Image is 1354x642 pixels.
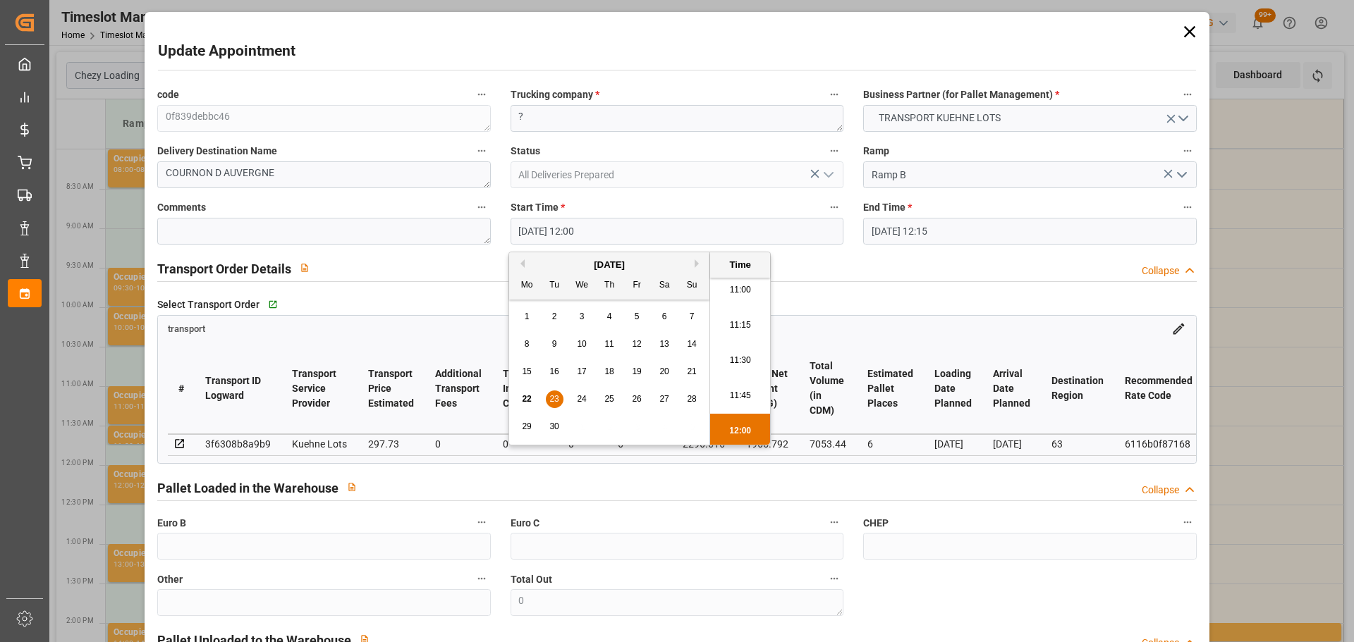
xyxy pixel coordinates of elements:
[632,339,641,349] span: 12
[157,572,183,587] span: Other
[522,366,531,376] span: 15
[549,366,559,376] span: 16
[601,390,618,408] div: Choose Thursday, September 25th, 2025
[518,418,536,436] div: Choose Monday, September 29th, 2025
[503,436,547,452] div: 0
[368,436,414,452] div: 297.73
[580,311,585,321] span: 3
[518,390,536,408] div: Choose Monday, September 22nd, 2025
[601,363,618,381] div: Choose Thursday, September 18th, 2025
[1125,436,1193,452] div: 6116b0f87168
[552,311,557,321] span: 2
[168,343,195,434] th: #
[628,277,646,295] div: Fr
[158,40,295,63] h2: Update Appointment
[601,335,618,353] div: Choose Thursday, September 11th, 2025
[511,144,540,159] span: Status
[863,144,889,159] span: Ramp
[714,258,767,272] div: Time
[577,339,586,349] span: 10
[518,363,536,381] div: Choose Monday, September 15th, 2025
[817,164,838,186] button: open menu
[659,339,669,349] span: 13
[157,200,206,215] span: Comments
[338,474,365,500] button: View description
[635,311,640,321] span: 5
[825,513,843,531] button: Euro C
[511,87,599,102] span: Trucking company
[157,144,277,159] span: Delivery Destination Name
[628,308,646,326] div: Choose Friday, September 5th, 2025
[659,366,669,376] span: 20
[435,436,482,452] div: 0
[525,339,530,349] span: 8
[1114,343,1203,434] th: Recommended Rate Code
[863,87,1059,102] span: Business Partner (for Pallet Management)
[993,436,1030,452] div: [DATE]
[1178,142,1197,160] button: Ramp
[656,335,673,353] div: Choose Saturday, September 13th, 2025
[1178,198,1197,216] button: End Time *
[799,343,857,434] th: Total Volume (in CDM)
[687,394,696,404] span: 28
[157,479,338,498] h2: Pallet Loaded in the Warehouse
[425,343,492,434] th: Additional Transport Fees
[934,436,972,452] div: [DATE]
[656,390,673,408] div: Choose Saturday, September 27th, 2025
[1041,343,1114,434] th: Destination Region
[205,436,271,452] div: 3f6308b8a9b9
[472,142,491,160] button: Delivery Destination Name
[656,363,673,381] div: Choose Saturday, September 20th, 2025
[157,87,179,102] span: code
[863,218,1196,245] input: DD-MM-YYYY HH:MM
[687,366,696,376] span: 21
[577,366,586,376] span: 17
[516,259,525,268] button: Previous Month
[546,418,563,436] div: Choose Tuesday, September 30th, 2025
[628,335,646,353] div: Choose Friday, September 12th, 2025
[604,339,614,349] span: 11
[511,218,843,245] input: DD-MM-YYYY HH:MM
[511,200,565,215] span: Start Time
[825,142,843,160] button: Status
[157,161,490,188] textarea: COURNON D AUVERGNE
[552,339,557,349] span: 9
[810,436,846,452] div: 7053.44
[628,363,646,381] div: Choose Friday, September 19th, 2025
[683,277,701,295] div: Su
[604,366,614,376] span: 18
[604,394,614,404] span: 25
[546,390,563,408] div: Choose Tuesday, September 23rd, 2025
[863,105,1196,132] button: open menu
[690,311,695,321] span: 7
[546,277,563,295] div: Tu
[577,394,586,404] span: 24
[632,394,641,404] span: 26
[511,572,552,587] span: Total Out
[1142,483,1179,498] div: Collapse
[157,259,291,278] h2: Transport Order Details
[632,366,641,376] span: 19
[472,198,491,216] button: Comments
[492,343,558,434] th: Total Insurance Cost
[867,436,913,452] div: 6
[281,343,358,434] th: Transport Service Provider
[656,308,673,326] div: Choose Saturday, September 6th, 2025
[549,394,559,404] span: 23
[518,277,536,295] div: Mo
[546,308,563,326] div: Choose Tuesday, September 2nd, 2025
[601,308,618,326] div: Choose Thursday, September 4th, 2025
[863,161,1196,188] input: Type to search/select
[601,277,618,295] div: Th
[683,335,701,353] div: Choose Sunday, September 14th, 2025
[525,311,530,321] span: 1
[522,421,531,431] span: 29
[710,378,770,414] li: 11:45
[157,516,186,531] span: Euro B
[157,297,260,312] span: Select Transport Order
[168,322,205,333] a: transport
[1051,436,1104,452] div: 63
[511,161,843,188] input: Type to search/select
[513,303,706,440] div: month 2025-09
[982,343,1041,434] th: Arrival Date Planned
